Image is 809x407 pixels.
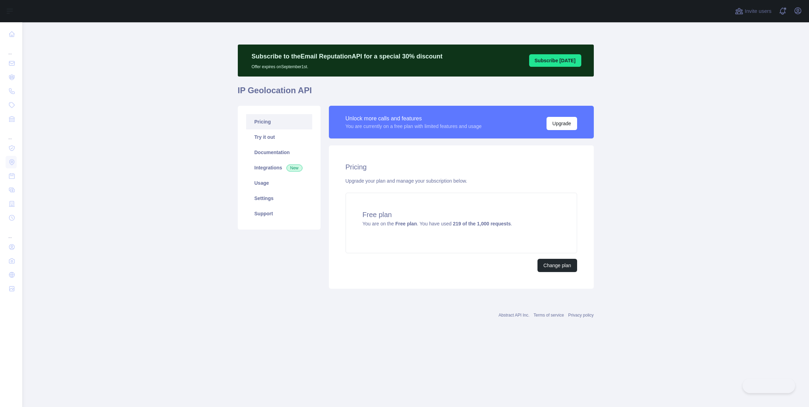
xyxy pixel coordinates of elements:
span: Invite users [745,7,771,15]
button: Change plan [537,259,577,272]
div: Upgrade your plan and manage your subscription below. [346,177,577,184]
a: Pricing [246,114,312,129]
button: Subscribe [DATE] [529,54,581,67]
a: Try it out [246,129,312,145]
a: Abstract API Inc. [499,313,529,318]
strong: 219 of the 1,000 requests [453,221,511,226]
p: Subscribe to the Email Reputation API for a special 30 % discount [252,51,443,61]
a: Integrations New [246,160,312,175]
strong: Free plan [395,221,417,226]
span: New [286,165,302,171]
iframe: Toggle Customer Support [743,378,795,393]
p: Offer expires on September 1st. [252,61,443,70]
a: Settings [246,191,312,206]
button: Upgrade [547,117,577,130]
div: ... [6,42,17,56]
a: Support [246,206,312,221]
h1: IP Geolocation API [238,85,594,102]
a: Terms of service [534,313,564,318]
div: You are currently on a free plan with limited features and usage [346,123,482,130]
div: ... [6,225,17,239]
div: ... [6,127,17,141]
h4: Free plan [363,210,560,220]
div: Unlock more calls and features [346,114,482,123]
a: Privacy policy [568,313,593,318]
a: Documentation [246,145,312,160]
a: Usage [246,175,312,191]
span: You are on the . You have used . [363,221,512,226]
button: Invite users [734,6,773,17]
h2: Pricing [346,162,577,172]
